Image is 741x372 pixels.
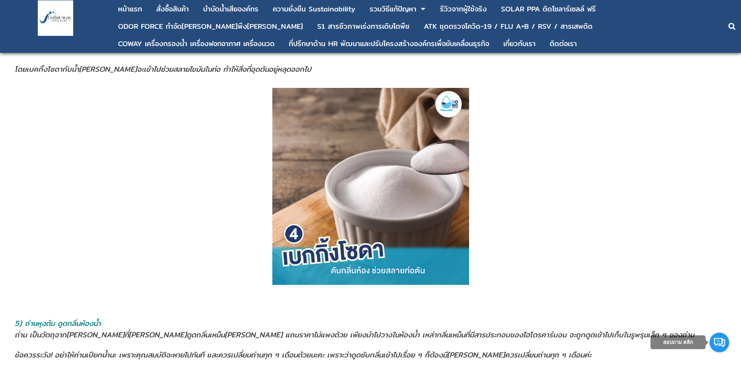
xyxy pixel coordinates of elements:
div: รวมวิธีแก้ปัญหา [370,6,416,13]
a: ติดต่อเรา [550,36,577,51]
div: ความยั่งยืน Sustainability [273,6,355,13]
a: SOLAR PPA ติดโซลาร์เซลล์ ฟรี [501,2,596,17]
div: ติดต่อเรา [550,40,577,47]
span: โดยเบคกิ้งโซดากับน้ำ[PERSON_NAME]จะเข้าไปช่วยสลายไขมันในท่อ ทำให้สิ่งที่อุดตันอยู่หลุดออกไป [15,63,311,75]
a: ODOR FORCE กำจัด[PERSON_NAME]พึง[PERSON_NAME] [118,19,303,34]
div: สั่งซื้อสินค้า [156,6,189,13]
a: ATK ชุดตรวจโควิด-19 / FLU A+B / RSV / สารเสพติด [424,19,593,34]
a: บําบัดน้ำเสียองค์กร [203,2,259,17]
a: S1 สารชีวภาพเร่งการเติบโตพืช [317,19,410,34]
div: รีวิวจากผู้ใช้จริง [440,6,487,13]
span: 5) ถ่านหุงต้ม ดูดกลิ่นห้องนํ้า [15,318,101,329]
a: COWAY เครื่องกรองน้ำ เครื่องฟอกอากาศ เครื่องนวด [118,36,275,51]
div: S1 สารชีวภาพเร่งการเติบโตพืช [317,23,410,30]
div: เกี่ยวกับเรา [503,40,536,47]
div: ODOR FORCE กำจัด[PERSON_NAME]พึง[PERSON_NAME] [118,23,303,30]
div: หน้าแรก [118,6,142,13]
a: ที่ปรึกษาด้าน HR พัฒนาและปรับโครงสร้างองค์กรเพื่อขับเคลื่อนธุรกิจ [289,36,489,51]
a: หน้าแรก [118,2,142,17]
a: รวมวิธีแก้ปัญหา [370,2,416,17]
span: ถ่าน เป็นวัตถุจาก[PERSON_NAME]ที่[PERSON_NAME]ดูดกลิ่นเหม็น[PERSON_NAME] แถมราคาไม่แพงด้วย เพียงน... [15,329,694,340]
div: SOLAR PPA ติดโซลาร์เซลล์ ฟรี [501,6,596,13]
img: large-1644130236041.jpg [38,0,73,36]
a: สั่งซื้อสินค้า [156,2,189,17]
a: เกี่ยวกับเรา [503,36,536,51]
span: ข้อควรระวัง! อย่าให้ถ่านเปียกน้ำนะ เพราะคุณสมบัติจะหายไปทันที และควรเปลี่ยนถ่านทุก ๆ เดือนด้วยนะค... [15,349,591,361]
div: บําบัดน้ำเสียองค์กร [203,6,259,13]
div: COWAY เครื่องกรองน้ำ เครื่องฟอกอากาศ เครื่องนวด [118,40,275,47]
div: ATK ชุดตรวจโควิด-19 / FLU A+B / RSV / สารเสพติด [424,23,593,30]
div: ที่ปรึกษาด้าน HR พัฒนาและปรับโครงสร้างองค์กรเพื่อขับเคลื่อนธุรกิจ [289,40,489,47]
span: สอบถาม คลิก [663,339,693,345]
a: รีวิวจากผู้ใช้จริง [440,2,487,17]
a: ความยั่งยืน Sustainability [273,2,355,17]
